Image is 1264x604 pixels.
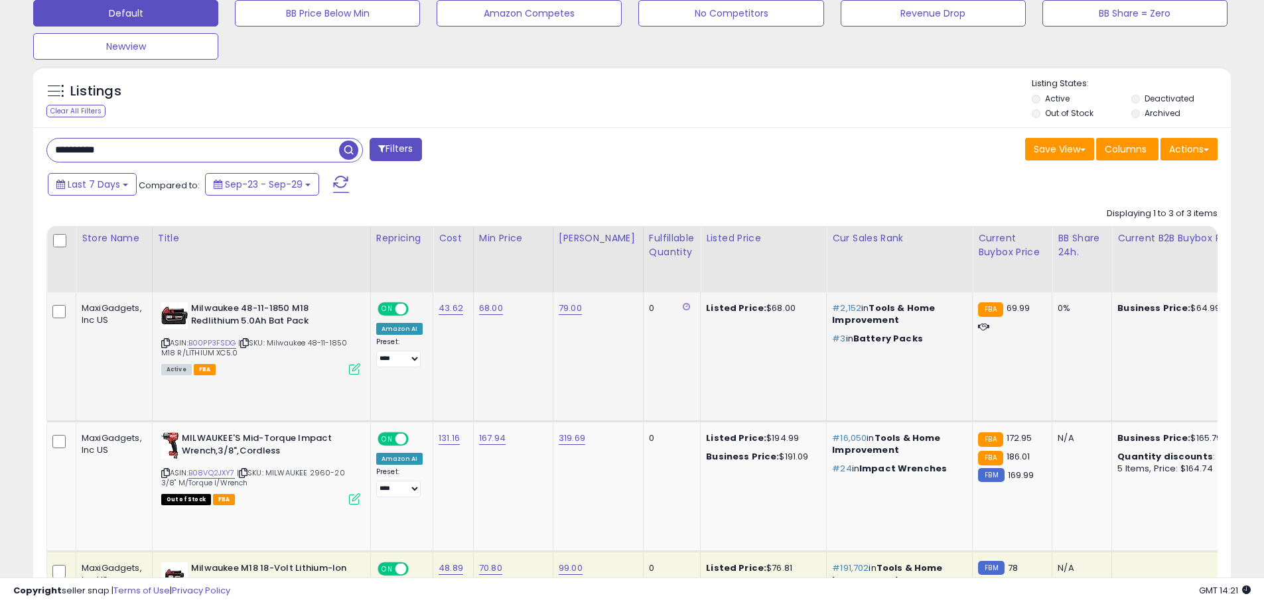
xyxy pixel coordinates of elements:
[161,467,345,487] span: | SKU: MILWAUKEE 2960-20 3/8" M/Torque I/Wrench
[1025,138,1094,160] button: Save View
[439,562,463,575] a: 48.89
[978,231,1046,259] div: Current Buybox Price
[1145,107,1180,119] label: Archived
[1058,562,1101,574] div: N/A
[978,561,1004,575] small: FBM
[1199,584,1251,597] span: 2025-10-7 14:21 GMT
[479,231,547,245] div: Min Price
[13,584,62,597] strong: Copyright
[82,562,142,586] div: MaxiGadgets, Inc US
[832,302,861,314] span: #2,152
[649,562,690,574] div: 0
[407,304,428,315] span: OFF
[559,432,585,445] a: 319.69
[832,463,962,475] p: in
[1117,451,1247,463] div: :
[832,432,962,456] p: in
[1117,231,1252,245] div: Current B2B Buybox Price
[649,432,690,444] div: 0
[376,453,423,465] div: Amazon AI
[1058,432,1101,444] div: N/A
[82,231,147,245] div: Store Name
[33,33,218,60] button: Newview
[370,138,421,161] button: Filters
[13,585,230,597] div: seller snap | |
[1058,231,1106,259] div: BB Share 24h.
[479,302,503,315] a: 68.00
[706,451,816,463] div: $191.09
[194,364,216,375] span: FBA
[161,562,188,589] img: 41cY4Zm7ACL._SL40_.jpg
[376,467,423,497] div: Preset:
[376,231,427,245] div: Repricing
[158,231,365,245] div: Title
[161,432,178,459] img: 41+7b0mVKDL._SL40_.jpg
[706,231,821,245] div: Listed Price
[832,432,867,444] span: #16,050
[182,432,343,460] b: MILWAUKEE'S Mid-Torque Impact Wrench,3/8",Cordless
[161,302,360,373] div: ASIN:
[1117,463,1247,475] div: 5 Items, Price: $164.74
[1117,432,1247,444] div: $165.79
[1008,562,1018,574] span: 78
[46,105,105,117] div: Clear All Filters
[859,462,947,475] span: Impact Wrenches
[706,432,766,444] b: Listed Price:
[1117,302,1190,314] b: Business Price:
[82,302,142,326] div: MaxiGadgets, Inc US
[706,302,816,314] div: $68.00
[706,562,816,574] div: $76.81
[439,231,468,245] div: Cost
[161,494,211,505] span: All listings that are currently out of stock and unavailable for purchase on Amazon
[188,337,236,349] a: B00PP3FSDG
[832,562,942,586] span: Tools & Home Improvement
[1058,302,1101,314] div: 0%
[161,364,192,375] span: All listings currently available for purchase on Amazon
[191,302,352,330] b: Milwaukee 48-11-1850 M18 Redlithium 5.0Ah Bat Pack
[1045,107,1093,119] label: Out of Stock
[832,332,845,345] span: #3
[439,432,460,445] a: 131.16
[706,450,779,463] b: Business Price:
[832,432,940,456] span: Tools & Home Improvement
[1007,302,1030,314] span: 69.99
[832,462,851,475] span: #24
[376,337,423,367] div: Preset:
[706,302,766,314] b: Listed Price:
[978,302,1003,317] small: FBA
[649,302,690,314] div: 0
[832,302,962,326] p: in
[559,302,582,315] a: 79.00
[1096,138,1159,160] button: Columns
[205,173,319,196] button: Sep-23 - Sep-29
[832,231,967,245] div: Cur Sales Rank
[379,564,395,575] span: ON
[82,432,142,456] div: MaxiGadgets, Inc US
[376,323,423,335] div: Amazon AI
[213,494,236,505] span: FBA
[48,173,137,196] button: Last 7 Days
[706,562,766,574] b: Listed Price:
[559,562,583,575] a: 99.00
[161,432,360,503] div: ASIN:
[1145,93,1194,104] label: Deactivated
[1007,432,1032,444] span: 172.95
[978,468,1004,482] small: FBM
[191,562,352,603] b: Milwaukee M18 18-Volt Lithium-Ion XC Extended Capacity Battery Pack 5.0Ah (Non-Retail Packaging)
[1105,143,1147,156] span: Columns
[379,434,395,445] span: ON
[172,584,230,597] a: Privacy Policy
[978,451,1003,465] small: FBA
[1117,450,1213,463] b: Quantity discounts
[70,82,121,101] h5: Listings
[853,332,923,345] span: Battery Packs
[832,562,962,586] p: in
[1117,432,1190,444] b: Business Price:
[1107,208,1218,220] div: Displaying 1 to 3 of 3 items
[559,231,638,245] div: [PERSON_NAME]
[1117,302,1247,314] div: $64.99
[188,467,235,479] a: B08VQ2JXY7
[407,434,428,445] span: OFF
[1045,93,1070,104] label: Active
[113,584,170,597] a: Terms of Use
